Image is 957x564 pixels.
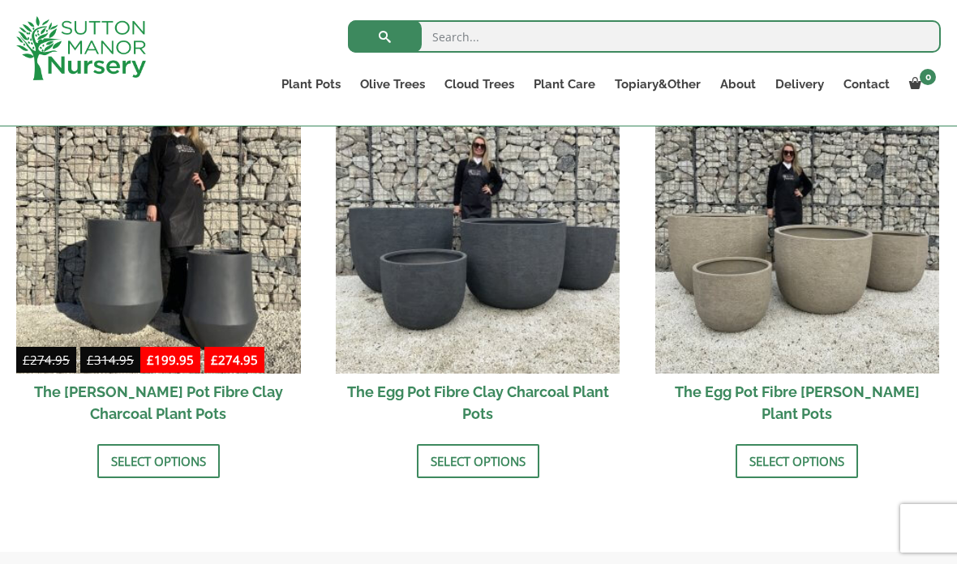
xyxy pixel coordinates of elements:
img: The Egg Pot Fibre Clay Charcoal Plant Pots [336,89,620,374]
a: Sale! £274.95-£314.95 £199.95-£274.95 The [PERSON_NAME] Pot Fibre Clay Charcoal Plant Pots [16,89,301,432]
del: - [16,350,140,374]
img: The Bien Hoa Pot Fibre Clay Charcoal Plant Pots [16,89,301,374]
a: Cloud Trees [435,73,524,96]
a: 0 [899,73,941,96]
a: Sale! The Egg Pot Fibre [PERSON_NAME] Plant Pots [655,89,940,432]
a: Plant Pots [272,73,350,96]
span: 0 [920,69,936,85]
a: Select options for “The Bien Hoa Pot Fibre Clay Charcoal Plant Pots” [97,444,220,478]
img: logo [16,16,146,80]
span: £ [147,352,154,368]
bdi: 274.95 [23,352,70,368]
input: Search... [348,20,941,53]
img: The Egg Pot Fibre Clay Champagne Plant Pots [655,89,940,374]
h2: The Egg Pot Fibre Clay Charcoal Plant Pots [336,374,620,432]
a: Select options for “The Egg Pot Fibre Clay Champagne Plant Pots” [736,444,858,478]
span: £ [23,352,30,368]
a: Topiary&Other [605,73,710,96]
a: About [710,73,766,96]
a: Select options for “The Egg Pot Fibre Clay Charcoal Plant Pots” [417,444,539,478]
bdi: 314.95 [87,352,134,368]
span: £ [211,352,218,368]
ins: - [140,350,264,374]
a: Sale! The Egg Pot Fibre Clay Charcoal Plant Pots [336,89,620,432]
bdi: 274.95 [211,352,258,368]
bdi: 199.95 [147,352,194,368]
h2: The [PERSON_NAME] Pot Fibre Clay Charcoal Plant Pots [16,374,301,432]
a: Plant Care [524,73,605,96]
a: Olive Trees [350,73,435,96]
span: £ [87,352,94,368]
a: Contact [834,73,899,96]
h2: The Egg Pot Fibre [PERSON_NAME] Plant Pots [655,374,940,432]
a: Delivery [766,73,834,96]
